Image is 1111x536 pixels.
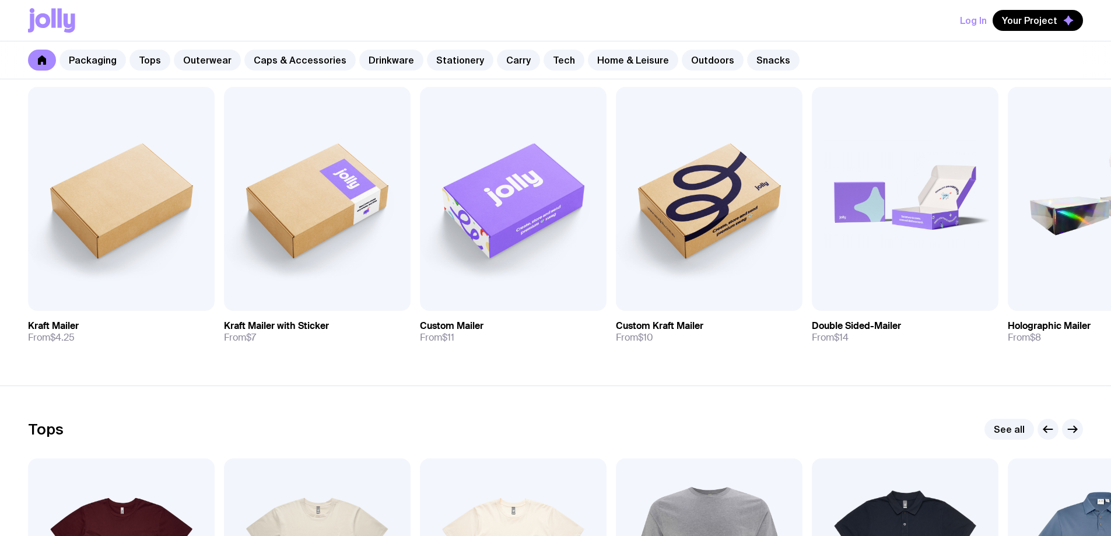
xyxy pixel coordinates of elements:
span: From [812,332,849,344]
h3: Custom Kraft Mailer [616,320,703,332]
span: $7 [246,331,256,344]
span: From [1008,332,1041,344]
button: Log In [960,10,987,31]
a: Tops [129,50,170,71]
h3: Kraft Mailer with Sticker [224,320,329,332]
a: Packaging [59,50,126,71]
button: Your Project [993,10,1083,31]
a: Home & Leisure [588,50,678,71]
a: See all [984,419,1034,440]
span: From [28,332,75,344]
span: From [224,332,256,344]
a: Caps & Accessories [244,50,356,71]
a: Custom Kraft MailerFrom$10 [616,311,802,353]
h3: Custom Mailer [420,320,483,332]
span: $14 [834,331,849,344]
span: $4.25 [50,331,75,344]
span: $10 [638,331,653,344]
a: Outdoors [682,50,744,71]
a: Kraft MailerFrom$4.25 [28,311,215,353]
a: Stationery [427,50,493,71]
a: Double Sided-MailerFrom$14 [812,311,998,353]
h2: Tops [28,421,64,438]
span: From [420,332,454,344]
span: $11 [442,331,454,344]
a: Drinkware [359,50,423,71]
h3: Holographic Mailer [1008,320,1091,332]
h3: Kraft Mailer [28,320,79,332]
a: Tech [544,50,584,71]
span: $8 [1030,331,1041,344]
h3: Double Sided-Mailer [812,320,901,332]
span: Your Project [1002,15,1057,26]
a: Kraft Mailer with StickerFrom$7 [224,311,411,353]
span: From [616,332,653,344]
a: Carry [497,50,540,71]
a: Custom MailerFrom$11 [420,311,607,353]
a: Outerwear [174,50,241,71]
a: Snacks [747,50,800,71]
